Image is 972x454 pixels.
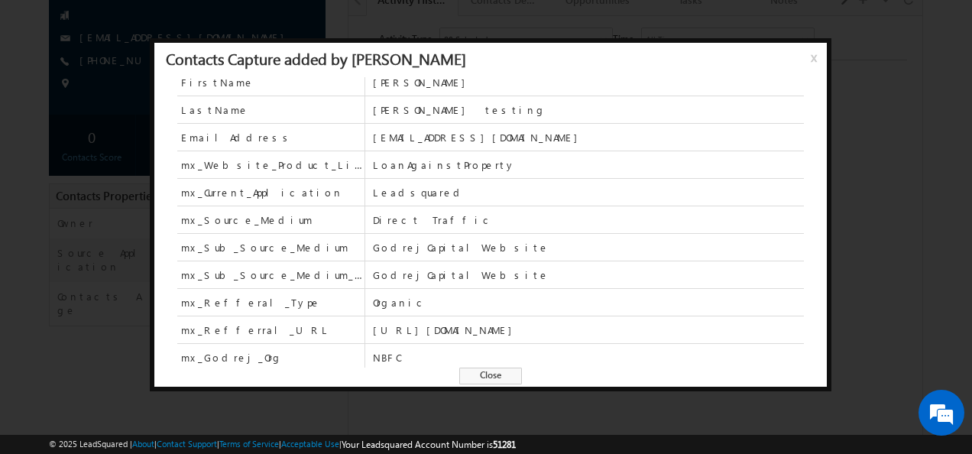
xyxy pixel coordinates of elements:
[177,69,364,96] span: FirstName
[181,213,313,227] span: mx_Source_Medium
[114,210,377,251] span: Contacts Owner changed from to by through .
[264,11,285,34] span: Time
[149,224,226,237] span: [PERSON_NAME]
[199,169,276,182] span: [PERSON_NAME]
[342,439,516,450] span: Your Leadsquared Account Number is
[63,265,97,279] span: [DATE]
[63,228,109,242] span: 01:35 PM
[811,50,823,77] span: x
[373,158,804,172] span: LoanAgainstProperty
[208,350,277,371] em: Start Chat
[114,265,378,279] div: .
[181,158,364,172] span: mx_Website_Product_List
[459,368,522,384] span: Close
[181,103,249,117] span: LastName
[150,88,225,101] span: Automation
[177,124,364,151] span: EmailAddress
[181,76,254,89] span: FirstName
[373,296,804,310] span: Organic
[259,265,329,278] span: details
[177,96,364,123] span: LastName
[181,323,330,337] span: mx_Refferral_URL
[63,283,109,297] span: 01:35 PM
[26,80,64,100] img: d_60004797649_company_0_60004797649
[114,265,247,278] span: Contacts Capture:
[219,439,279,449] a: Terms of Service
[373,213,804,227] span: Direct Traffic
[63,173,109,186] span: 01:35 PM
[181,351,283,365] span: mx_Godrej_Org
[177,289,364,316] span: mx_Refferal_Type
[181,131,293,144] span: EmailAddress
[373,241,804,255] span: GodrejCapitalWebsite
[63,105,109,119] span: 01:36 PM
[114,102,355,128] span: Your subject goes here
[114,88,319,115] span: Sent email with subject
[63,88,97,102] span: [DATE]
[373,268,804,282] span: GodrejCapitalWebsite
[177,261,364,288] span: mx_Sub_Source_Medium_1
[177,151,364,178] span: mx_Website_Product_List
[373,351,804,365] span: NBFC
[79,80,257,100] div: Chat with us now
[373,103,804,117] span: [PERSON_NAME] testing
[31,11,83,34] span: Activity Type
[493,439,516,450] span: 51281
[157,439,217,449] a: Contact Support
[114,88,378,141] div: by Godrej Capital<[EMAIL_ADDRESS][DOMAIN_NAME]>.
[177,179,364,206] span: mx_Current_Application
[49,437,516,452] span: © 2025 LeadSquared | | | | |
[181,241,348,255] span: mx_Sub_Source_Medium
[177,206,364,233] span: mx_Source_Medium
[63,155,97,169] span: [DATE]
[31,60,80,73] div: [DATE]
[92,12,264,35] div: Sales Activity,BL - Business Loan,FL - Flexible Loan,FT - Flexi Loan Balance Transfer,HL - Home L...
[373,131,804,144] span: [EMAIL_ADDRESS][DOMAIN_NAME]
[251,8,287,44] div: Minimize live chat window
[132,439,154,449] a: About
[373,186,804,199] span: Leadsquared
[297,17,328,31] div: All Time
[373,323,804,337] span: [URL][DOMAIN_NAME]
[181,186,343,199] span: mx_Current_Application
[177,316,364,343] span: mx_Refferral_URL
[96,17,139,31] div: 89 Selected
[122,183,197,196] span: Automation
[63,210,97,224] span: [DATE]
[114,155,377,196] span: Contacts Owner changed from to by through .
[177,344,364,371] span: mx_Godrej_Org
[122,238,197,251] span: Automation
[281,439,339,449] a: Acceptable Use
[181,268,364,282] span: mx_Sub_Source_Medium_1
[20,141,279,338] textarea: Type your message and hit 'Enter'
[300,224,333,237] span: System
[300,169,333,182] span: System
[177,234,364,261] span: mx_Sub_Source_Medium
[373,76,804,89] span: [PERSON_NAME]
[166,51,466,65] div: Contacts Capture added by [PERSON_NAME]
[181,296,321,310] span: mx_Refferal_Type
[149,169,183,182] span: System
[242,224,276,237] span: System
